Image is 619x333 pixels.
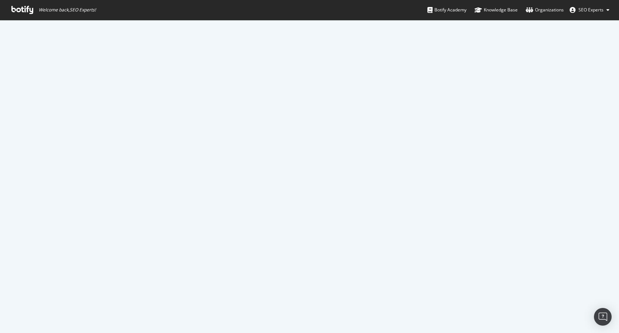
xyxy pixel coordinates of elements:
[564,4,615,16] button: SEO Experts
[283,157,336,184] div: animation
[594,308,612,326] div: Open Intercom Messenger
[526,6,564,14] div: Organizations
[39,7,96,13] span: Welcome back, SEO Experts !
[427,6,466,14] div: Botify Academy
[475,6,518,14] div: Knowledge Base
[578,7,604,13] span: SEO Experts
